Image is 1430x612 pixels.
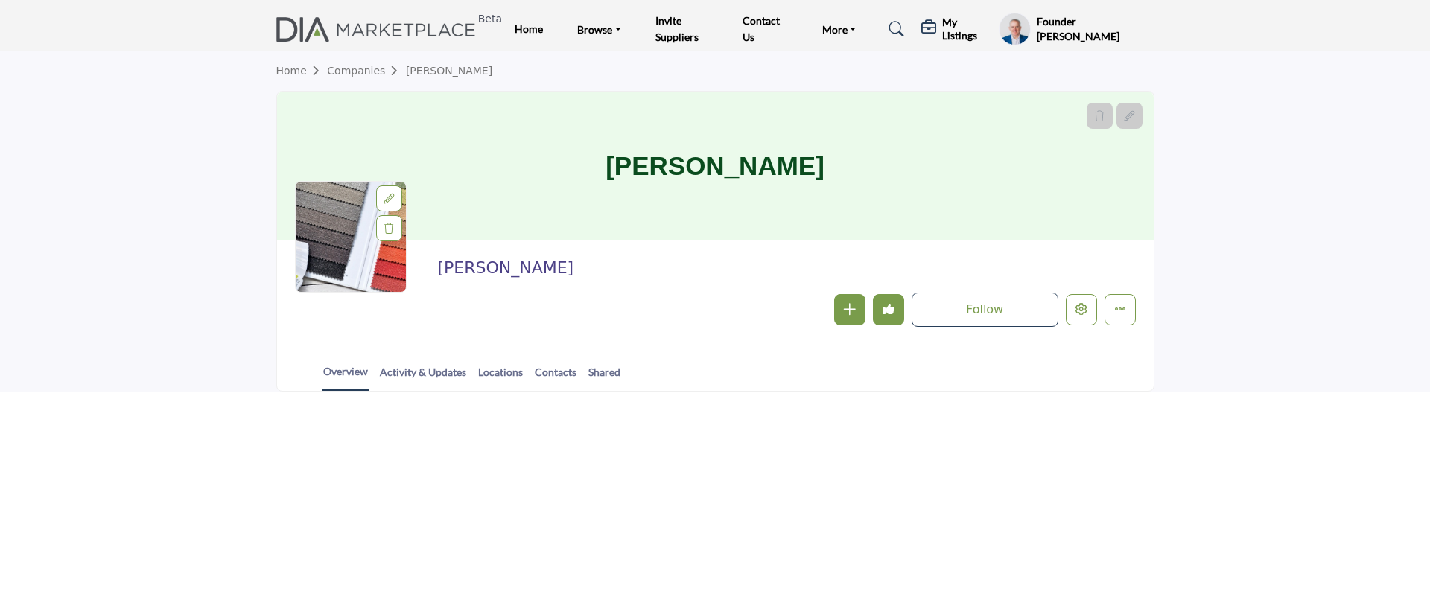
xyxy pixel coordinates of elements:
a: [PERSON_NAME] [406,65,492,77]
div: Aspect Ratio:6:1,Size:1200x200px [1116,103,1143,129]
button: Show hide supplier dropdown [999,13,1030,45]
a: Search [874,17,914,41]
h2: [PERSON_NAME] [437,258,847,278]
a: Contacts [534,364,577,390]
button: Follow [912,293,1058,327]
div: Aspect Ratio:1:1,Size:400x400px [376,185,402,211]
a: Browse [567,19,632,39]
a: More [812,19,867,39]
a: Contact Us [743,14,780,43]
a: Activity & Updates [379,364,467,390]
a: Locations [477,364,524,390]
h5: Founder [PERSON_NAME] [1037,14,1154,43]
a: Home [515,22,543,35]
h6: Beta [478,13,502,25]
a: Invite Suppliers [655,14,699,43]
a: Home [276,65,328,77]
button: Undo like [873,294,904,325]
button: More details [1105,294,1136,325]
img: site Logo [276,17,484,42]
div: My Listings [921,16,991,42]
a: Beta [276,17,484,42]
a: Overview [322,363,369,391]
a: Shared [588,364,621,390]
h5: My Listings [942,16,991,42]
button: Edit company [1066,294,1097,325]
a: Companies [327,65,406,77]
h1: [PERSON_NAME] [606,92,824,240]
